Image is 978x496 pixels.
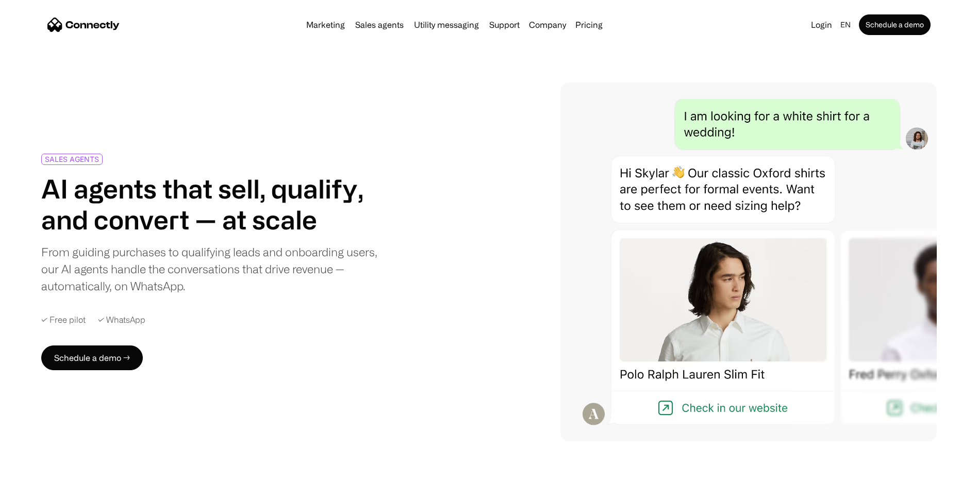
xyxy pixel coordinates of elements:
div: Company [529,18,566,32]
div: ✓ WhatsApp [98,315,145,325]
div: From guiding purchases to qualifying leads and onboarding users, our AI agents handle the convers... [41,243,379,294]
div: ✓ Free pilot [41,315,86,325]
div: SALES AGENTS [45,155,99,163]
div: Company [526,18,569,32]
ul: Language list [21,478,62,492]
div: en [840,18,851,32]
a: Sales agents [351,21,408,29]
a: home [47,17,120,32]
a: Marketing [302,21,349,29]
a: Schedule a demo → [41,345,143,370]
a: Login [807,18,836,32]
a: Schedule a demo [859,14,931,35]
aside: Language selected: English [10,477,62,492]
a: Utility messaging [410,21,483,29]
h1: AI agents that sell, qualify, and convert — at scale [41,173,379,235]
div: en [836,18,857,32]
a: Support [485,21,524,29]
a: Pricing [571,21,607,29]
